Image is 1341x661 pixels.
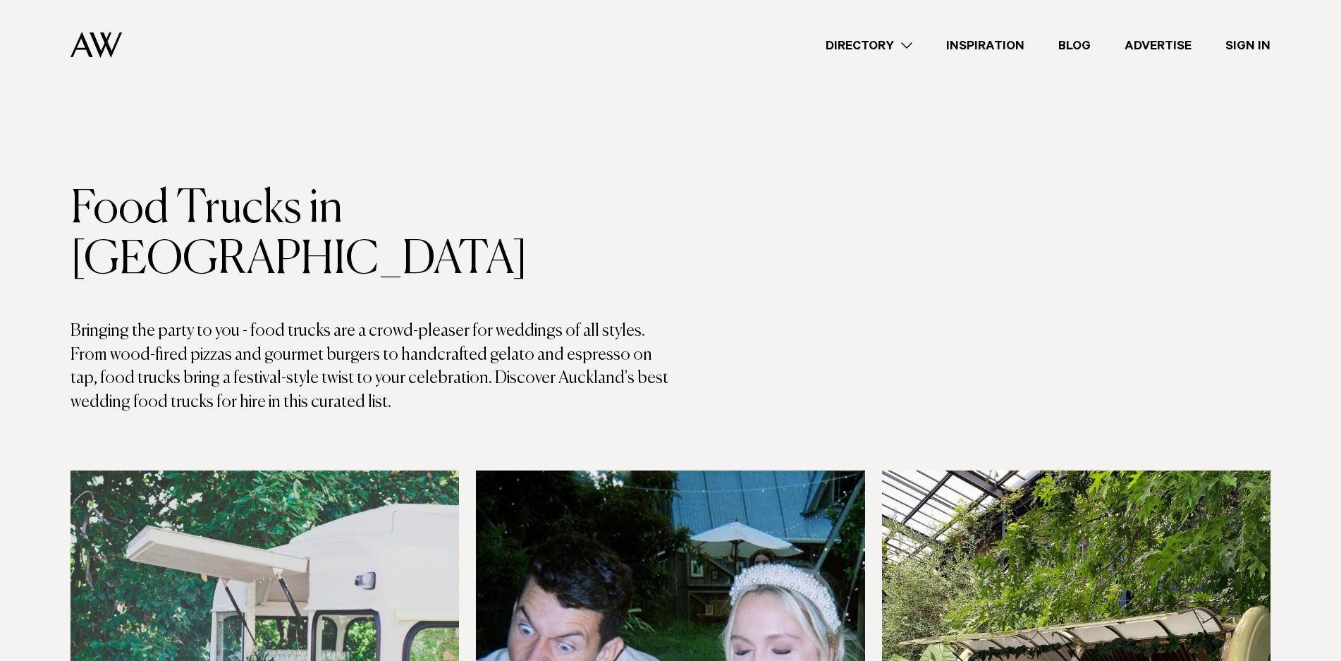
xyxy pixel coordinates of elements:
a: Advertise [1108,36,1208,55]
img: Auckland Weddings Logo [71,32,122,58]
p: Bringing the party to you - food trucks are a crowd-pleaser for weddings of all styles. From wood... [71,320,670,414]
a: Inspiration [929,36,1041,55]
h1: Food Trucks in [GEOGRAPHIC_DATA] [71,184,670,286]
a: Sign In [1208,36,1287,55]
a: Blog [1041,36,1108,55]
a: Directory [809,36,929,55]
